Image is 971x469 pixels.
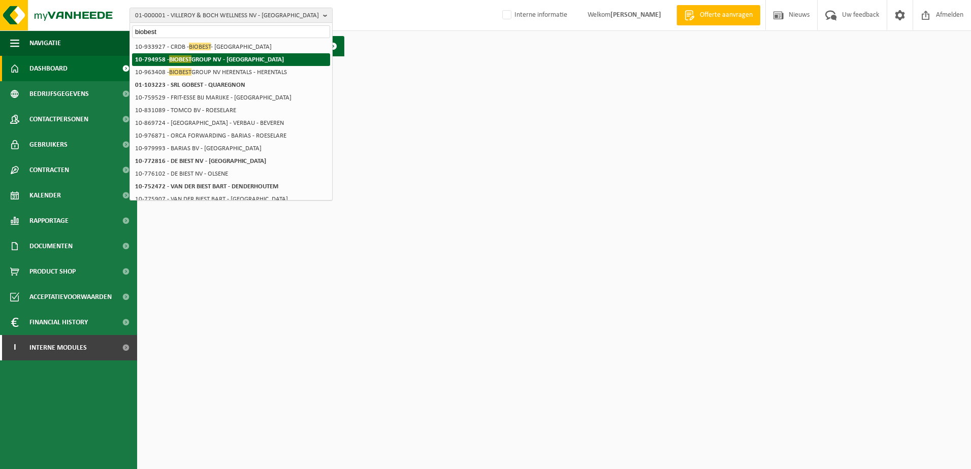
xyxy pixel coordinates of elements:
span: Contracten [29,157,69,183]
li: 10-775907 - VAN DER BIEST BART - [GEOGRAPHIC_DATA] [132,193,330,206]
span: BIOBEST [189,43,211,50]
li: 10-831089 - TOMCO BV - ROESELARE [132,104,330,117]
span: I [10,335,19,360]
strong: 10-794958 - GROUP NV - [GEOGRAPHIC_DATA] [135,55,284,63]
strong: 10-772816 - DE BIEST NV - [GEOGRAPHIC_DATA] [135,158,266,164]
input: Zoeken naar gekoppelde vestigingen [132,25,330,38]
span: Rapportage [29,208,69,233]
li: 10-776102 - DE BIEST NV - OLSENE [132,167,330,180]
label: Interne informatie [500,8,567,23]
li: 10-976871 - ORCA FORWARDING - BARIAS - ROESELARE [132,129,330,142]
span: Acceptatievoorwaarden [29,284,112,310]
span: Financial History [29,310,88,335]
li: 10-933927 - CRDB - - [GEOGRAPHIC_DATA] [132,41,330,53]
li: 10-869724 - [GEOGRAPHIC_DATA] - VERBAU - BEVEREN [132,117,330,129]
strong: [PERSON_NAME] [610,11,661,19]
span: Documenten [29,233,73,259]
li: 10-759529 - FRIT-ESSE BIJ MARIJKE - [GEOGRAPHIC_DATA] [132,91,330,104]
span: Gebruikers [29,132,68,157]
strong: 10-752472 - VAN DER BIEST BART - DENDERHOUTEM [135,183,278,190]
a: Offerte aanvragen [676,5,760,25]
span: BIOBEST [169,68,191,76]
span: Navigatie [29,30,61,56]
li: 10-979993 - BARIAS BV - [GEOGRAPHIC_DATA] [132,142,330,155]
span: 01-000001 - VILLEROY & BOCH WELLNESS NV - [GEOGRAPHIC_DATA] [135,8,319,23]
button: 01-000001 - VILLEROY & BOCH WELLNESS NV - [GEOGRAPHIC_DATA] [130,8,333,23]
span: Contactpersonen [29,107,88,132]
span: BIOBEST [169,55,191,63]
span: Dashboard [29,56,68,81]
span: Bedrijfsgegevens [29,81,89,107]
span: Product Shop [29,259,76,284]
span: Offerte aanvragen [697,10,755,20]
span: Kalender [29,183,61,208]
span: Interne modules [29,335,87,360]
li: 10-963408 - GROUP NV HERENTALS - HERENTALS [132,66,330,79]
strong: 01-103223 - SRL GOBEST - QUAREGNON [135,82,245,88]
